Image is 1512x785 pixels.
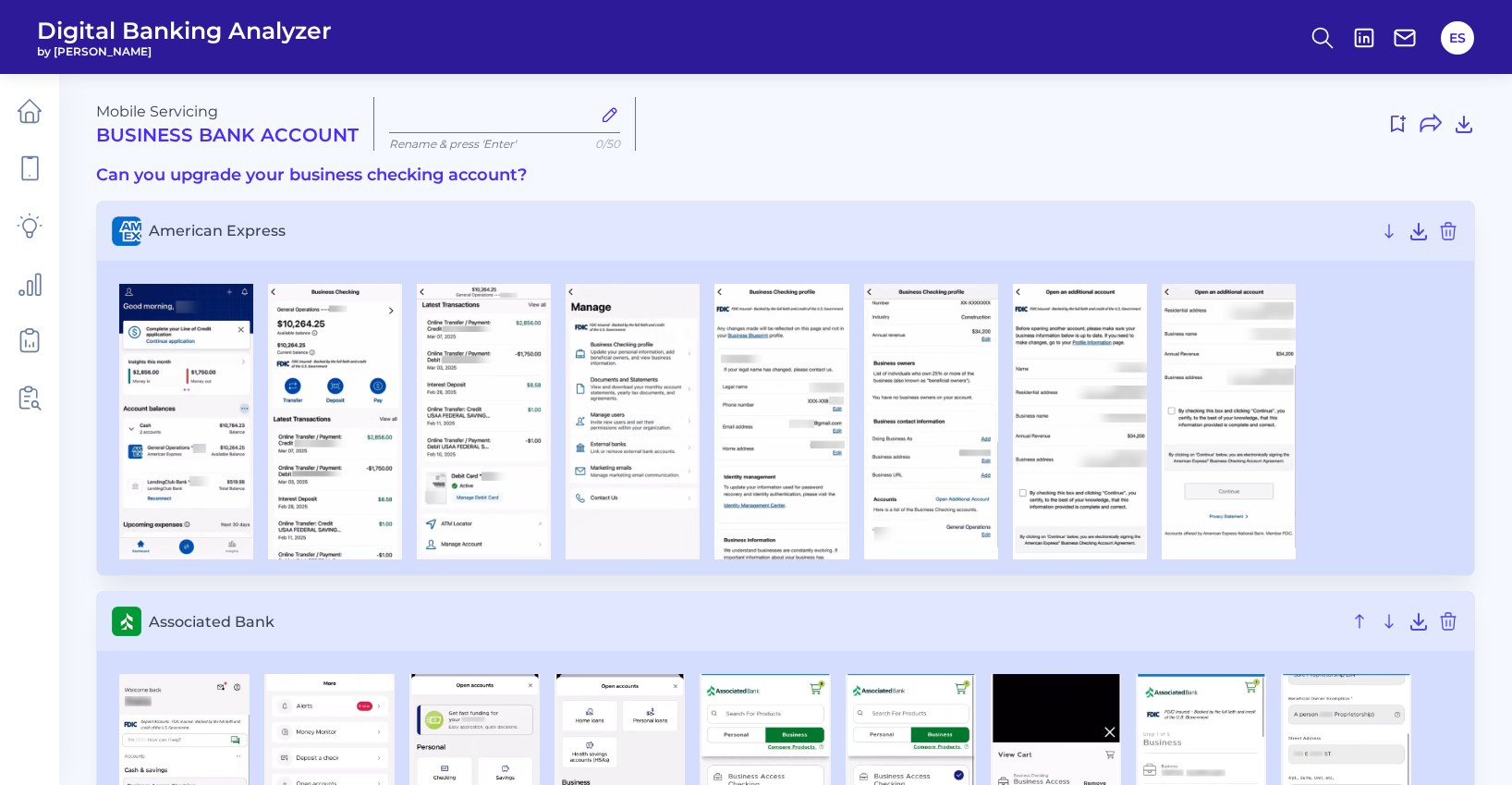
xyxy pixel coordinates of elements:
[96,103,359,146] div: Mobile Servicing
[96,166,1475,186] h3: Can you upgrade your business checking account?
[1013,284,1147,560] img: American Express
[37,44,332,58] span: by [PERSON_NAME]
[566,284,700,560] img: American Express
[864,284,998,560] img: American Express
[1441,21,1474,55] button: ES
[96,124,359,146] h2: Business Bank Account
[417,284,551,560] img: American Express
[37,17,332,44] span: Digital Banking Analyzer
[119,284,253,560] img: American Express
[149,222,1371,239] span: American Express
[268,284,402,560] img: American Express
[595,137,620,151] span: 0/50
[714,284,848,560] img: American Express
[149,613,1341,631] span: Associated Bank
[389,137,620,151] p: Rename & press 'Enter'
[1162,284,1296,560] img: American Express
